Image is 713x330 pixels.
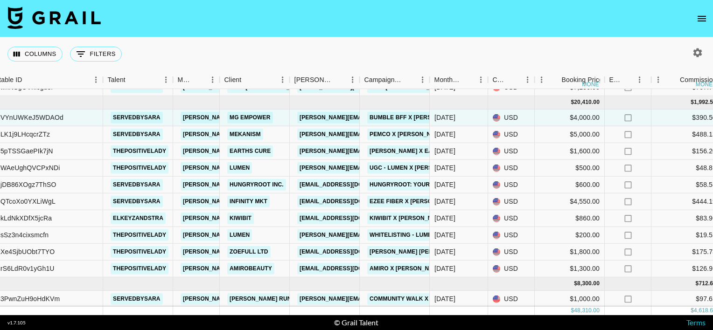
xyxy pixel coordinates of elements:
[360,71,430,89] div: Campaign (Type)
[367,162,465,174] a: UGC - Lumen X [PERSON_NAME]
[434,213,455,223] div: Oct '25
[227,263,274,275] a: amirobeauty
[488,110,535,126] div: USD
[227,179,286,191] a: Hungryroot Inc.
[111,82,163,93] a: servedbysara
[488,291,535,308] div: USD
[367,229,493,241] a: Whitelisting - Lumen X [PERSON_NAME]
[488,244,535,261] div: USD
[108,71,126,89] div: Talent
[493,71,508,89] div: Currency
[692,9,711,28] button: open drawer
[521,73,535,87] button: Menu
[488,261,535,277] div: USD
[276,73,290,87] button: Menu
[7,320,26,326] div: v 1.7.105
[181,179,381,191] a: [PERSON_NAME][EMAIL_ADDRESS][PERSON_NAME][DOMAIN_NAME]
[535,160,605,177] div: $500.00
[297,196,402,207] a: [EMAIL_ADDRESS][DOMAIN_NAME]
[691,307,694,315] div: $
[686,318,706,327] a: Terms
[367,263,446,275] a: Amiro X [PERSON_NAME]
[488,177,535,193] div: USD
[574,98,600,106] div: 20,410.00
[535,193,605,210] div: $4,550.00
[111,229,168,241] a: thepositivelady
[227,112,273,124] a: MG Empower
[562,71,603,89] div: Booking Price
[159,73,173,87] button: Menu
[111,246,168,258] a: thepositivelady
[549,73,562,86] button: Sort
[178,71,193,89] div: Manager
[181,213,381,224] a: [PERSON_NAME][EMAIL_ADDRESS][PERSON_NAME][DOMAIN_NAME]
[181,229,381,241] a: [PERSON_NAME][EMAIL_ADDRESS][PERSON_NAME][DOMAIN_NAME]
[297,129,497,140] a: [PERSON_NAME][EMAIL_ADDRESS][PERSON_NAME][DOMAIN_NAME]
[111,162,168,174] a: thepositivelady
[430,71,488,89] div: Month Due
[227,213,254,224] a: Kiwibit
[577,280,600,288] div: 8,300.00
[535,210,605,227] div: $860.00
[181,145,381,157] a: [PERSON_NAME][EMAIL_ADDRESS][PERSON_NAME][DOMAIN_NAME]
[535,244,605,261] div: $1,800.00
[181,246,381,258] a: [PERSON_NAME][EMAIL_ADDRESS][PERSON_NAME][DOMAIN_NAME]
[227,196,270,207] a: Infinity Mkt
[535,177,605,193] div: $600.00
[181,129,381,140] a: [PERSON_NAME][EMAIL_ADDRESS][PERSON_NAME][DOMAIN_NAME]
[434,82,455,92] div: Nov '25
[224,71,242,89] div: Client
[297,229,449,241] a: [PERSON_NAME][EMAIL_ADDRESS][DOMAIN_NAME]
[488,126,535,143] div: USD
[609,71,622,89] div: Expenses: Remove Commission?
[488,210,535,227] div: USD
[574,280,577,288] div: $
[7,7,101,29] img: Grail Talent
[574,307,600,315] div: 48,310.00
[571,98,574,106] div: $
[403,73,416,86] button: Sort
[227,246,271,258] a: Zoefull LTD
[535,143,605,160] div: $1,600.00
[89,73,103,87] button: Menu
[367,246,500,258] a: [PERSON_NAME] [PERSON_NAME] - 3 Month
[193,73,206,86] button: Sort
[227,145,273,157] a: Earths Cure
[434,264,455,273] div: Oct '25
[181,293,381,305] a: [PERSON_NAME][EMAIL_ADDRESS][PERSON_NAME][DOMAIN_NAME]
[434,197,455,206] div: Oct '25
[367,213,449,224] a: Kiwibit X [PERSON_NAME]
[297,179,402,191] a: [EMAIL_ADDRESS][DOMAIN_NAME]
[181,196,381,207] a: [PERSON_NAME][EMAIL_ADDRESS][PERSON_NAME][DOMAIN_NAME]
[241,73,254,86] button: Sort
[227,162,252,174] a: Lumen
[227,229,252,241] a: Lumen
[367,196,461,207] a: Ezee Fiber X [PERSON_NAME]
[508,73,521,86] button: Sort
[571,307,574,315] div: $
[582,82,603,87] div: money
[181,263,381,275] a: [PERSON_NAME][EMAIL_ADDRESS][PERSON_NAME][DOMAIN_NAME]
[181,112,381,124] a: [PERSON_NAME][EMAIL_ADDRESS][PERSON_NAME][DOMAIN_NAME]
[691,98,694,106] div: $
[488,71,535,89] div: Currency
[633,73,647,87] button: Menu
[434,247,455,256] div: Oct '25
[290,71,360,89] div: Booker
[364,71,403,89] div: Campaign (Type)
[434,71,461,89] div: Month Due
[334,318,378,327] div: © Grail Talent
[622,73,636,86] button: Sort
[297,263,402,275] a: [EMAIL_ADDRESS][DOMAIN_NAME]
[111,112,163,124] a: servedbysara
[434,146,455,156] div: Oct '25
[111,129,163,140] a: servedbysara
[297,246,402,258] a: [EMAIL_ADDRESS][DOMAIN_NAME]
[474,73,488,87] button: Menu
[488,227,535,244] div: USD
[434,113,455,122] div: Oct '25
[488,143,535,160] div: USD
[696,280,699,288] div: $
[367,145,468,157] a: [PERSON_NAME] X Earths Cure
[111,196,163,207] a: servedbysara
